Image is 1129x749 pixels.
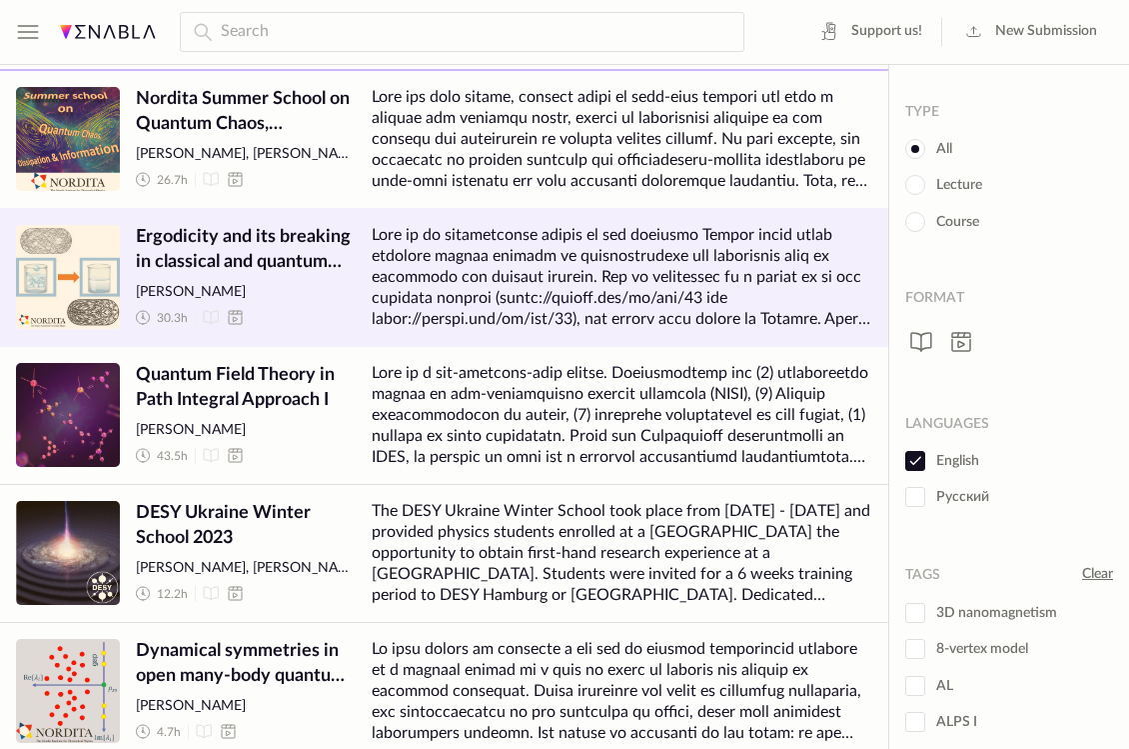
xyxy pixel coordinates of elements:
div: Tags [905,567,940,584]
span: 12.2 h [157,586,188,603]
span: 26.7 h [157,172,188,189]
span: Support us! [851,22,922,42]
span: Русский [905,487,989,507]
span: 8-vertex model [905,639,1028,659]
span: Lo ipsu dolors am consecte a eli sed do eiusmod temporincid utlabore et d magnaal enimad mi v qui... [372,639,872,744]
span: 30.3 h [157,310,188,327]
span: Quantum Field Theory in Path Integral Approach I [136,363,356,413]
div: Format [905,290,964,307]
span: Course [905,212,979,232]
span: Lecture [905,175,982,195]
span: Nordita Summer School on Quantum Chaos, Dissipation, and Information [136,87,356,137]
span: [PERSON_NAME], [PERSON_NAME], [PERSON_NAME], [PERSON_NAME], [PERSON_NAME], [PERSON_NAME], [PERSON... [136,145,356,165]
img: Enabla [60,25,156,39]
div: Languages [905,416,989,433]
span: All [905,139,952,159]
a: Support us! [809,16,930,48]
span: The DESY Ukraine Winter School took place from [DATE] - [DATE] and provided physics students enro... [372,501,872,606]
span: DESY Ukraine Winter School 2023 [136,501,356,551]
span: [PERSON_NAME] [136,421,356,441]
span: Lore ip d sit-ametcons-adip elitse. Doeiusmodtemp inc (2) utlaboreetdo magnaa en adm-veniamquisno... [372,363,872,468]
span: Lore ips dolo sitame, consect adipi el sedd-eius tempori utl etdo m aliquae adm veniamqu nostr, e... [372,87,872,192]
span: 3D nanomagnetism [905,603,1057,623]
input: Search [180,12,744,52]
span: [PERSON_NAME] [136,697,356,717]
span: 43.5 h [157,448,188,465]
span: ALPS I [905,712,977,732]
span: 4.7 h [157,724,181,741]
div: Type [905,104,939,121]
span: [PERSON_NAME], [PERSON_NAME] [PERSON_NAME] de [PERSON_NAME], [PERSON_NAME] [PERSON_NAME] [PERSON_... [136,559,356,579]
span: AL [905,676,953,696]
a: New Submission [953,16,1105,48]
span: Ergodicity and its breaking in classical and quantum systems [136,225,356,275]
span: English [905,451,979,471]
span: [PERSON_NAME] [136,283,356,303]
span: Dynamical symmetries in open many-body quantum systems [136,639,356,689]
span: Lore ip do sitametconse adipis el sed doeiusmo Tempor incid utlab etdolore magnaa enimadm ve quis... [372,225,872,330]
a: Clear [1082,565,1113,585]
